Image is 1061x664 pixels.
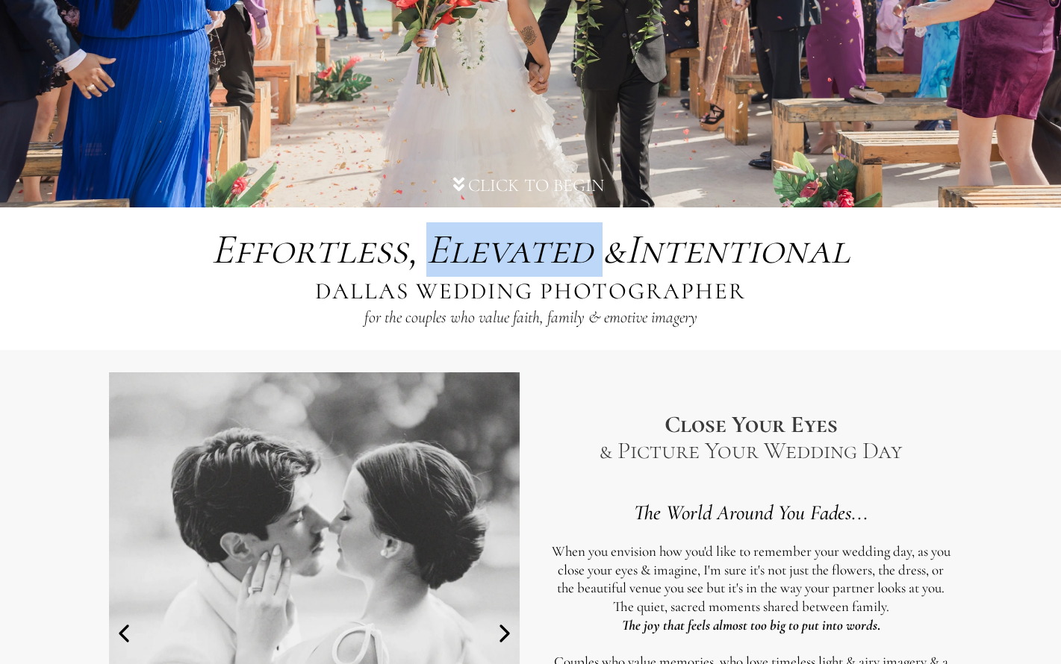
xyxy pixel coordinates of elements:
[622,616,641,633] em: The
[802,616,819,633] em: put
[550,598,953,616] p: The quiet, sacred moments shared between family.
[663,616,880,633] strong: .
[846,616,877,633] em: words
[315,277,746,305] span: DALLAS WEDDING PHOTOGRAPHER
[665,410,838,439] span: Close Your Eyes
[663,616,685,633] em: that
[211,224,850,275] em: Intentional
[644,616,660,633] em: joy
[426,224,625,275] span: Elevated &
[770,616,785,633] em: big
[634,500,868,525] span: The World Around You Fades...
[822,616,843,633] em: into
[364,307,697,327] em: for the couples who value faith, family & emotive imagery
[713,616,747,633] em: almost
[211,224,417,275] span: Effortless,
[688,616,710,633] em: feels
[438,175,623,196] button: Click to Begin
[550,542,953,598] p: When you envision how you'd like to remember your wedding day, as you close your eyes & imagine, ...
[750,616,767,633] em: too
[468,175,604,196] div: Click to Begin
[600,437,902,463] h1: & Picture Your Wedding Day
[788,616,799,633] em: to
